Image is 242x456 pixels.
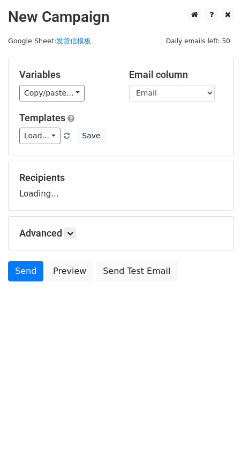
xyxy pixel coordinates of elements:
[77,128,105,144] button: Save
[19,69,113,81] h5: Variables
[8,8,234,26] h2: New Campaign
[19,227,223,239] h5: Advanced
[19,85,85,101] a: Copy/paste...
[8,37,91,45] small: Google Sheet:
[46,261,93,281] a: Preview
[56,37,91,45] a: 发货信模板
[8,261,43,281] a: Send
[129,69,223,81] h5: Email column
[162,37,234,45] a: Daily emails left: 50
[19,172,223,200] div: Loading...
[19,128,61,144] a: Load...
[19,172,223,184] h5: Recipients
[96,261,177,281] a: Send Test Email
[19,112,65,123] a: Templates
[162,35,234,47] span: Daily emails left: 50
